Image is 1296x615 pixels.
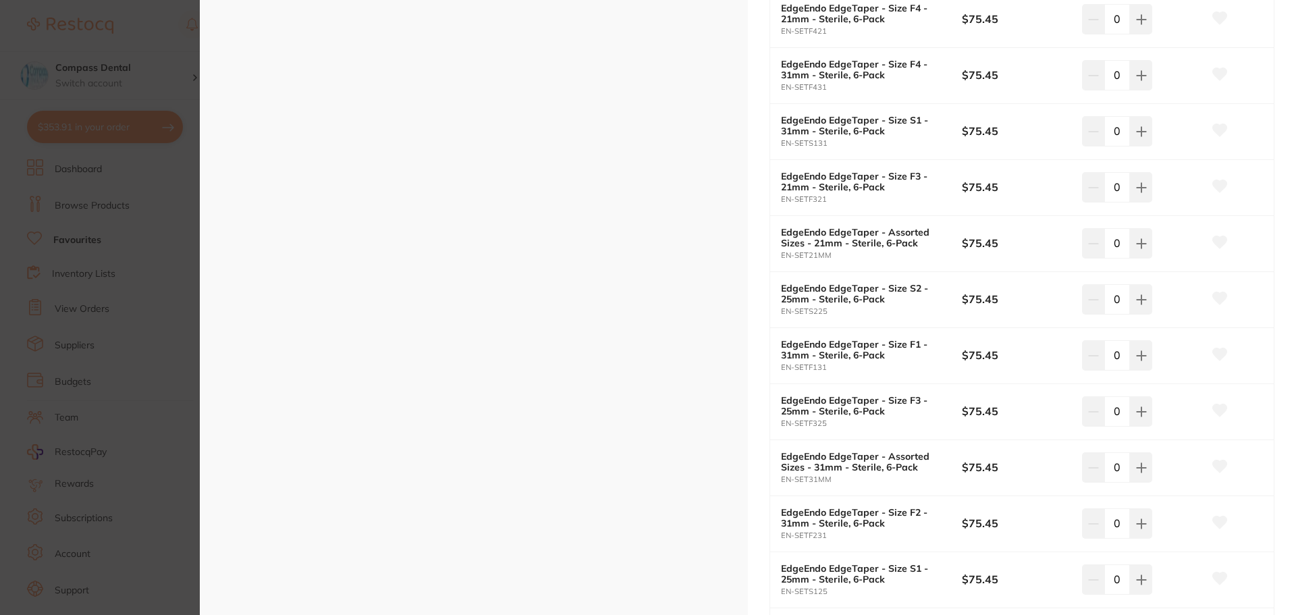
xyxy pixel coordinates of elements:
[962,516,1071,531] b: $75.45
[962,124,1071,138] b: $75.45
[781,451,944,473] b: EdgeEndo EdgeTaper - Assorted Sizes - 31mm - Sterile, 6-Pack
[962,292,1071,306] b: $75.45
[781,475,962,484] small: EN-SET31MM
[781,59,944,80] b: EdgeEndo EdgeTaper - Size F4 - 31mm - Sterile, 6-Pack
[962,348,1071,363] b: $75.45
[962,11,1071,26] b: $75.45
[781,283,944,304] b: EdgeEndo EdgeTaper - Size S2 - 25mm - Sterile, 6-Pack
[781,419,962,428] small: EN-SETF325
[962,236,1071,250] b: $75.45
[781,395,944,417] b: EdgeEndo EdgeTaper - Size F3 - 25mm - Sterile, 6-Pack
[781,507,944,529] b: EdgeEndo EdgeTaper - Size F2 - 31mm - Sterile, 6-Pack
[781,115,944,136] b: EdgeEndo EdgeTaper - Size S1 - 31mm - Sterile, 6-Pack
[781,307,962,316] small: EN-SETS225
[781,83,962,92] small: EN-SETF431
[781,363,962,372] small: EN-SETF131
[962,68,1071,82] b: $75.45
[781,171,944,192] b: EdgeEndo EdgeTaper - Size F3 - 21mm - Sterile, 6-Pack
[962,572,1071,587] b: $75.45
[781,139,962,148] small: EN-SETS131
[962,404,1071,419] b: $75.45
[962,460,1071,475] b: $75.45
[781,195,962,204] small: EN-SETF321
[781,563,944,585] b: EdgeEndo EdgeTaper - Size S1 - 25mm - Sterile, 6-Pack
[962,180,1071,194] b: $75.45
[781,339,944,360] b: EdgeEndo EdgeTaper - Size F1 - 31mm - Sterile, 6-Pack
[781,587,962,596] small: EN-SETS125
[781,3,944,24] b: EdgeEndo EdgeTaper - Size F4 - 21mm - Sterile, 6-Pack
[781,27,962,36] small: EN-SETF421
[781,227,944,248] b: EdgeEndo EdgeTaper - Assorted Sizes - 21mm - Sterile, 6-Pack
[781,531,962,540] small: EN-SETF231
[781,251,962,260] small: EN-SET21MM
